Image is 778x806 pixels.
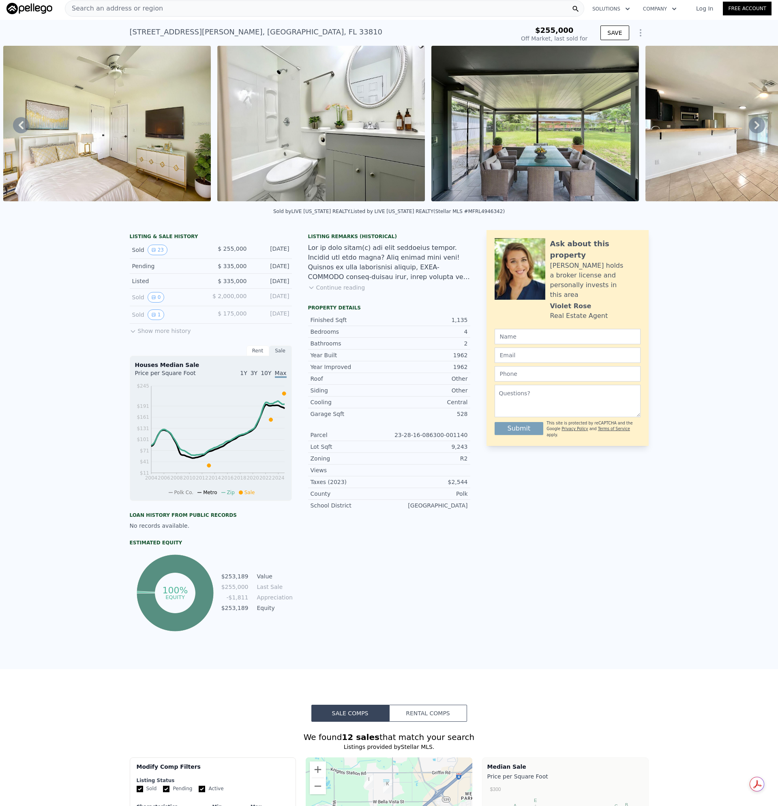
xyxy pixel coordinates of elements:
[255,572,292,581] td: Value
[163,786,169,792] input: Pending
[259,475,272,481] tspan: 2022
[140,448,149,454] tspan: $71
[132,309,204,320] div: Sold
[534,798,537,803] text: E
[251,370,257,376] span: 3Y
[145,475,157,481] tspan: 2004
[311,410,389,418] div: Garage Sqft
[550,311,608,321] div: Real Estate Agent
[255,582,292,591] td: Last Sale
[495,348,641,363] input: Email
[487,763,643,771] div: Median Sale
[311,339,389,348] div: Bathrooms
[342,732,379,742] strong: 12 sales
[137,414,149,420] tspan: $161
[255,603,292,612] td: Equity
[221,593,249,602] td: -$1,811
[246,345,269,356] div: Rent
[311,454,389,463] div: Zoning
[550,301,592,311] div: Violet Rose
[217,46,425,201] img: Sale: 147000661 Parcel: 31745465
[255,593,292,602] td: Appreciation
[158,475,170,481] tspan: 2006
[311,705,389,722] button: Sale Comps
[240,370,247,376] span: 1Y
[221,603,249,612] td: $253,189
[212,293,247,299] span: $ 2,000,000
[253,245,289,255] div: [DATE]
[598,426,630,431] a: Terms of Service
[6,3,52,14] img: Pellego
[389,490,468,498] div: Polk
[273,209,351,214] div: Sold by LIVE [US_STATE] REALTY .
[227,490,235,495] span: Zip
[163,585,188,595] tspan: 100%
[389,328,468,336] div: 4
[137,785,157,792] label: Sold
[137,763,289,777] div: Modify Comp Filters
[364,775,373,789] div: 3476 Justin David Ct
[130,324,191,335] button: Show more history
[269,345,292,356] div: Sale
[253,277,289,285] div: [DATE]
[311,466,389,474] div: Views
[130,731,649,743] div: We found that match your search
[431,46,639,201] img: Sale: 147000661 Parcel: 31745465
[137,426,149,431] tspan: $131
[174,490,194,495] span: Polk Co.
[218,263,246,269] span: $ 335,000
[137,383,149,389] tspan: $245
[389,501,468,510] div: [GEOGRAPHIC_DATA]
[218,310,246,317] span: $ 175,000
[389,398,468,406] div: Central
[389,316,468,324] div: 1,135
[311,375,389,383] div: Roof
[311,478,389,486] div: Taxes (2023)
[389,410,468,418] div: 528
[389,443,468,451] div: 9,243
[311,386,389,394] div: Siding
[351,209,505,214] div: Listed by LIVE [US_STATE] REALTY (Stellar MLS #MFRL4946342)
[137,403,149,409] tspan: $191
[723,2,772,15] a: Free Account
[130,743,649,751] div: Listings provided by Stellar MLS .
[137,437,149,442] tspan: $101
[308,233,470,240] div: Listing Remarks (Historical)
[311,316,389,324] div: Finished Sqft
[311,398,389,406] div: Cooling
[311,501,389,510] div: School District
[550,238,641,261] div: Ask about this property
[234,475,246,481] tspan: 2018
[389,375,468,383] div: Other
[261,370,271,376] span: 10Y
[308,284,365,292] button: Continue reading
[135,361,287,369] div: Houses Median Sale
[253,262,289,270] div: [DATE]
[253,292,289,303] div: [DATE]
[130,233,292,241] div: LISTING & SALE HISTORY
[132,292,204,303] div: Sold
[389,351,468,359] div: 1962
[562,426,588,431] a: Privacy Policy
[148,309,165,320] button: View historical data
[246,475,259,481] tspan: 2020
[495,422,544,435] button: Submit
[389,386,468,394] div: Other
[163,785,192,792] label: Pending
[196,475,208,481] tspan: 2012
[65,4,163,13] span: Search an address or region
[311,431,389,439] div: Parcel
[535,26,574,34] span: $255,000
[272,475,285,481] tspan: 2024
[165,594,185,600] tspan: equity
[550,261,641,300] div: [PERSON_NAME] holds a broker license and personally invests in this area
[547,420,640,438] div: This site is protected by reCAPTCHA and the Google and apply.
[170,475,183,481] tspan: 2008
[135,369,211,382] div: Price per Square Foot
[130,512,292,518] div: Loan history from public records
[132,277,204,285] div: Listed
[521,34,587,43] div: Off Market, last sold for
[487,771,643,782] div: Price per Square Foot
[311,490,389,498] div: County
[140,470,149,476] tspan: $11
